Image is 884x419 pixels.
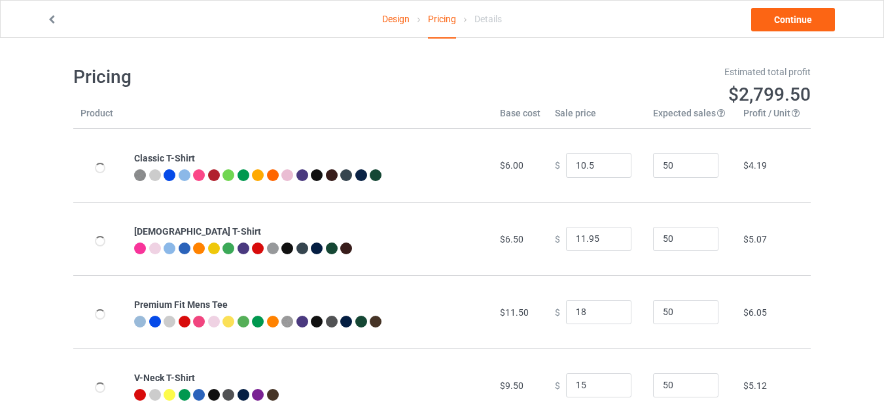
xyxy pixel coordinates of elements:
span: $2,799.50 [728,84,811,105]
span: $11.50 [500,307,529,318]
div: Details [474,1,502,37]
th: Base cost [493,107,548,129]
span: $6.00 [500,160,523,171]
span: $5.12 [743,380,767,391]
h1: Pricing [73,65,433,89]
th: Expected sales [646,107,736,129]
span: $ [555,380,560,390]
img: heather_texture.png [281,316,293,327]
a: Design [382,1,410,37]
span: $6.05 [743,307,767,318]
a: Continue [751,8,835,31]
b: Classic T-Shirt [134,153,195,163]
span: $4.19 [743,160,767,171]
span: $ [555,307,560,317]
div: Estimated total profit [451,65,811,78]
b: V-Neck T-Shirt [134,373,195,383]
span: $ [555,233,560,244]
th: Sale price [548,107,646,129]
b: [DEMOGRAPHIC_DATA] T-Shirt [134,226,261,237]
span: $6.50 [500,234,523,244]
img: heather_texture.png [134,169,146,181]
div: Pricing [428,1,456,39]
b: Premium Fit Mens Tee [134,299,228,310]
span: $ [555,160,560,171]
th: Profit / Unit [736,107,811,129]
th: Product [73,107,127,129]
span: $5.07 [743,234,767,244]
span: $9.50 [500,380,523,391]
